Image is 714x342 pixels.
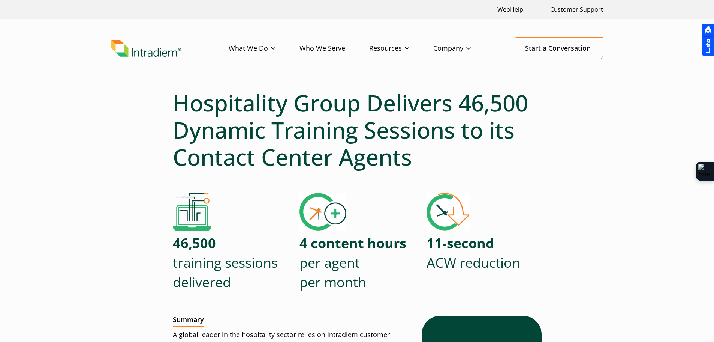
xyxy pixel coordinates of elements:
a: Link opens in a new window [494,2,526,18]
strong: 46,500 [173,234,216,252]
h2: Summary [173,316,204,327]
a: Link to homepage of Intradiem [111,40,229,57]
p: per agent per month [299,234,406,292]
p: training sessions delivered [173,234,288,292]
h1: Hospitality Group Delivers 46,500 Dynamic Training Sessions to its Contact Center Agents [173,89,542,170]
p: ACW reduction [427,234,520,273]
strong: 4 content hours [299,234,406,252]
img: Intradiem [111,40,181,57]
a: Start a Conversation [513,37,603,59]
a: Customer Support [547,2,606,18]
a: What We Do [229,38,299,59]
img: Extension Icon [698,164,712,179]
a: Who We Serve [299,38,369,59]
strong: 11-second [427,234,494,252]
a: Company [433,38,495,59]
a: Resources [369,38,433,59]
